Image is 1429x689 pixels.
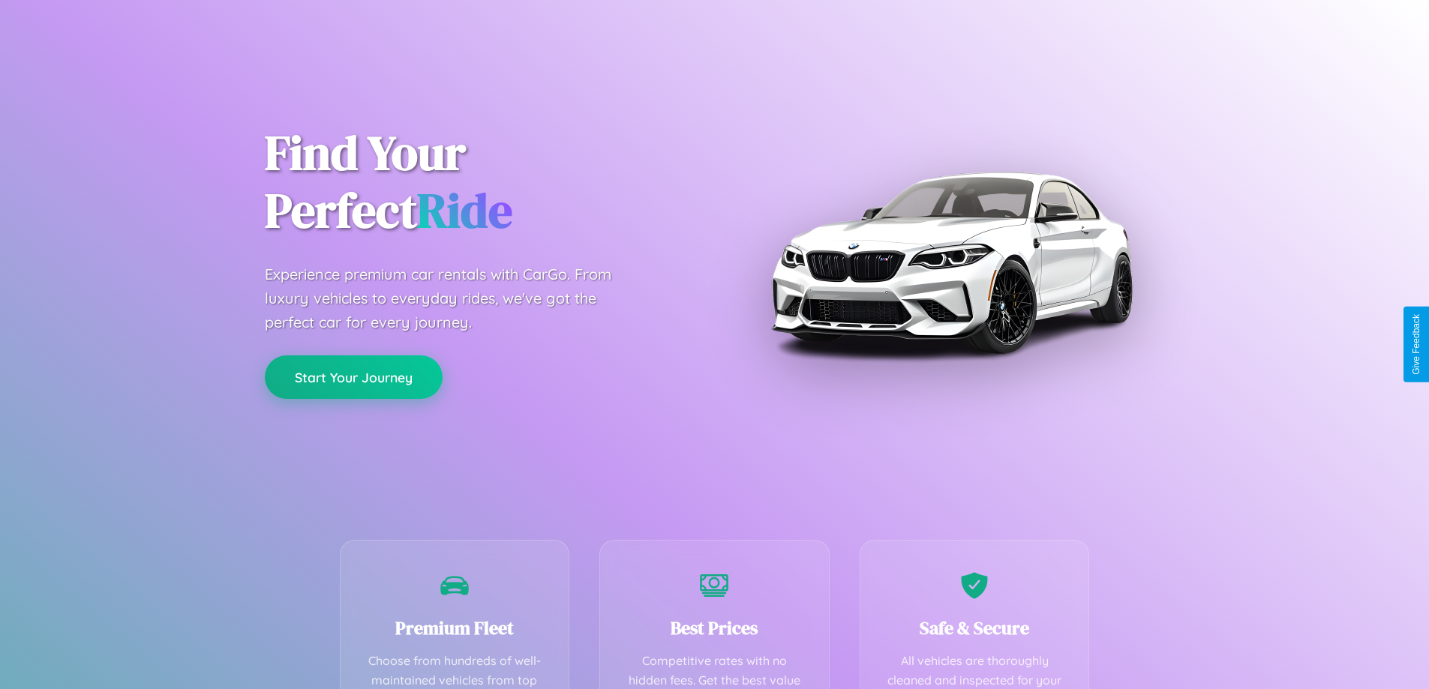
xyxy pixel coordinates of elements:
span: Ride [417,178,512,243]
p: Experience premium car rentals with CarGo. From luxury vehicles to everyday rides, we've got the ... [265,262,640,334]
h3: Premium Fleet [363,616,547,640]
h3: Best Prices [623,616,806,640]
button: Start Your Journey [265,355,443,399]
h1: Find Your Perfect [265,124,692,240]
img: Premium BMW car rental vehicle [764,75,1139,450]
h3: Safe & Secure [883,616,1067,640]
div: Give Feedback [1411,314,1421,375]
